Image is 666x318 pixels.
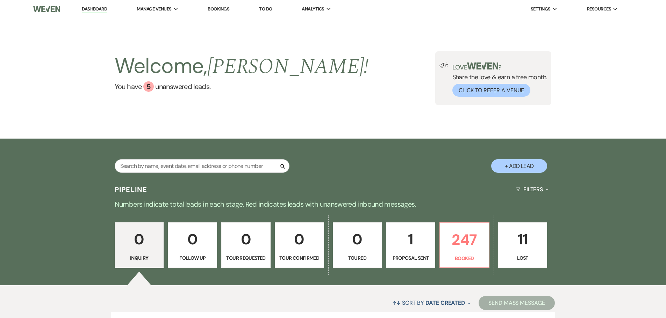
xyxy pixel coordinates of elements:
a: Bookings [208,6,229,12]
div: 5 [143,81,154,92]
a: You have 5 unanswered leads. [115,81,369,92]
p: Numbers indicate total leads in each stage. Red indicates leads with unanswered inbound messages. [81,199,585,210]
a: 1Proposal Sent [386,222,435,268]
img: weven-logo-green.svg [467,62,498,69]
p: 1 [391,228,431,251]
div: Share the love & earn a free month. [448,62,547,97]
span: Manage Venues [137,6,171,13]
p: 247 [444,228,485,251]
h2: Welcome, [115,51,369,81]
p: Tour Requested [226,254,266,262]
a: 0Tour Requested [221,222,271,268]
span: Analytics [302,6,324,13]
p: 0 [119,228,159,251]
a: 0Inquiry [115,222,164,268]
p: 11 [503,228,543,251]
span: Resources [587,6,611,13]
span: [PERSON_NAME] ! [207,51,369,83]
input: Search by name, event date, email address or phone number [115,159,289,173]
h3: Pipeline [115,185,148,194]
p: Follow Up [172,254,213,262]
p: Booked [444,254,485,262]
a: 11Lost [498,222,547,268]
button: Sort By Date Created [389,294,473,312]
span: Date Created [425,299,465,306]
p: Proposal Sent [391,254,431,262]
span: ↑↓ [392,299,401,306]
a: 0Toured [333,222,382,268]
p: Love ? [452,62,547,71]
button: Filters [513,180,551,199]
span: Settings [531,6,551,13]
a: 0Follow Up [168,222,217,268]
a: 0Tour Confirmed [275,222,324,268]
p: 0 [279,228,320,251]
p: Tour Confirmed [279,254,320,262]
button: Click to Refer a Venue [452,84,530,97]
p: 0 [337,228,378,251]
p: 0 [226,228,266,251]
a: 247Booked [439,222,489,268]
img: Weven Logo [33,2,60,16]
button: + Add Lead [491,159,547,173]
p: Lost [503,254,543,262]
a: To Do [259,6,272,12]
a: Dashboard [82,6,107,13]
button: Send Mass Message [479,296,555,310]
p: Toured [337,254,378,262]
p: Inquiry [119,254,159,262]
img: loud-speaker-illustration.svg [439,62,448,68]
p: 0 [172,228,213,251]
